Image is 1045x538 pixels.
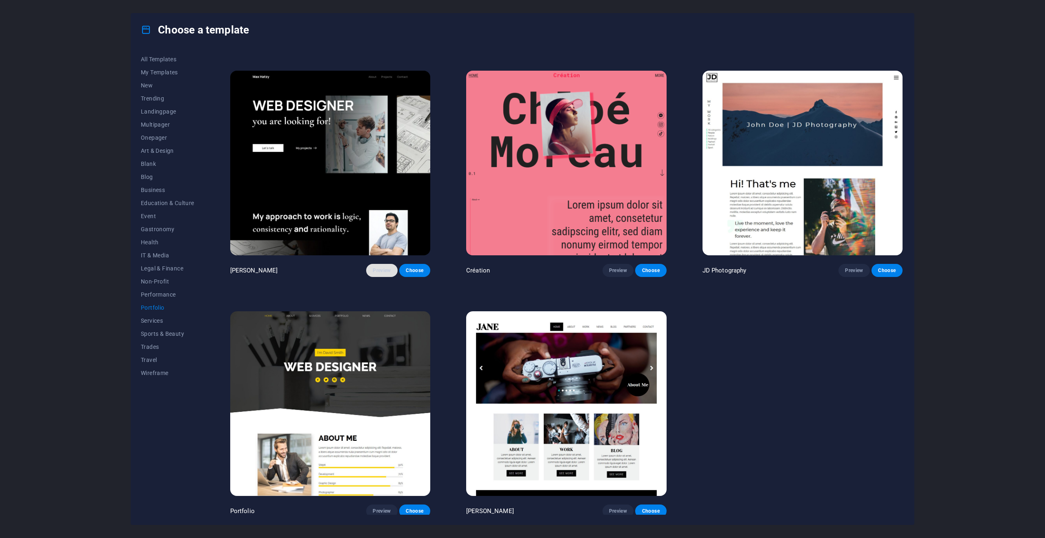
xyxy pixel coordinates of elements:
[141,236,194,249] button: Health
[230,507,255,515] p: Portfolio
[399,264,430,277] button: Choose
[373,508,391,514] span: Preview
[141,108,194,115] span: Landingpage
[141,82,194,89] span: New
[230,266,278,275] p: [PERSON_NAME]
[141,92,194,105] button: Trending
[141,157,194,170] button: Blank
[845,267,863,274] span: Preview
[141,252,194,259] span: IT & Media
[609,508,627,514] span: Preview
[141,170,194,183] button: Blog
[141,223,194,236] button: Gastronomy
[141,187,194,193] span: Business
[141,317,194,324] span: Services
[141,301,194,314] button: Portfolio
[603,264,634,277] button: Preview
[141,353,194,366] button: Travel
[466,266,490,275] p: Création
[141,330,194,337] span: Sports & Beauty
[141,249,194,262] button: IT & Media
[141,226,194,232] span: Gastronomy
[838,264,869,277] button: Preview
[141,327,194,340] button: Sports & Beauty
[141,95,194,102] span: Trending
[141,340,194,353] button: Trades
[703,71,903,255] img: JD Photography
[141,262,194,275] button: Legal & Finance
[466,71,666,255] img: Création
[141,53,194,66] button: All Templates
[406,508,424,514] span: Choose
[141,344,194,350] span: Trades
[230,71,430,255] img: Max Hatzy
[141,275,194,288] button: Non-Profit
[141,304,194,311] span: Portfolio
[373,267,391,274] span: Preview
[141,213,194,219] span: Event
[635,505,666,518] button: Choose
[141,66,194,79] button: My Templates
[141,288,194,301] button: Performance
[399,505,430,518] button: Choose
[141,147,194,154] span: Art & Design
[141,239,194,246] span: Health
[141,183,194,196] button: Business
[141,196,194,210] button: Education & Culture
[141,105,194,118] button: Landingpage
[642,267,660,274] span: Choose
[141,118,194,131] button: Multipager
[466,311,666,496] img: Jane
[141,56,194,63] span: All Templates
[141,200,194,206] span: Education & Culture
[609,267,627,274] span: Preview
[141,144,194,157] button: Art & Design
[141,291,194,298] span: Performance
[141,366,194,380] button: Wireframe
[141,278,194,285] span: Non-Profit
[141,174,194,180] span: Blog
[141,79,194,92] button: New
[703,266,747,275] p: JD Photography
[141,370,194,376] span: Wireframe
[141,131,194,144] button: Onepager
[141,210,194,223] button: Event
[230,311,430,496] img: Portfolio
[603,505,634,518] button: Preview
[141,357,194,363] span: Travel
[878,267,896,274] span: Choose
[141,69,194,76] span: My Templates
[466,507,514,515] p: [PERSON_NAME]
[642,508,660,514] span: Choose
[141,23,249,36] h4: Choose a template
[406,267,424,274] span: Choose
[366,264,397,277] button: Preview
[366,505,397,518] button: Preview
[141,314,194,327] button: Services
[141,121,194,128] span: Multipager
[141,134,194,141] span: Onepager
[635,264,666,277] button: Choose
[141,265,194,272] span: Legal & Finance
[141,161,194,167] span: Blank
[872,264,903,277] button: Choose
